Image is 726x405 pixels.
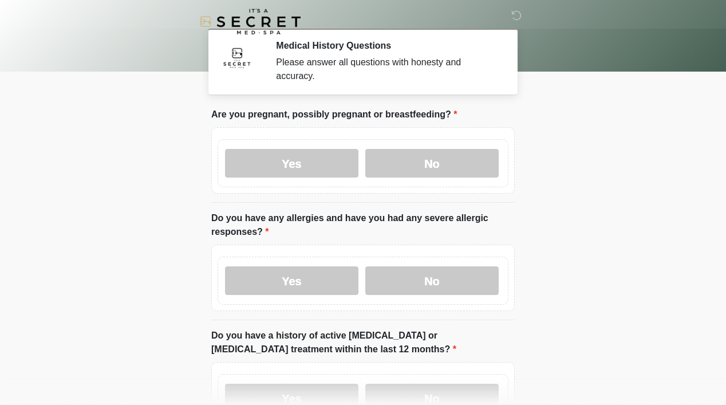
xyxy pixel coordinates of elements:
label: No [365,266,499,295]
label: No [365,149,499,178]
label: Yes [225,266,358,295]
label: Do you have a history of active [MEDICAL_DATA] or [MEDICAL_DATA] treatment within the last 12 mon... [211,329,515,356]
h2: Medical History Questions [276,40,498,51]
label: Do you have any allergies and have you had any severe allergic responses? [211,211,515,239]
img: It's A Secret Med Spa Logo [200,9,301,34]
img: Agent Avatar [220,40,254,74]
div: Please answer all questions with honesty and accuracy. [276,56,498,83]
label: Are you pregnant, possibly pregnant or breastfeeding? [211,108,457,121]
label: Yes [225,149,358,178]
